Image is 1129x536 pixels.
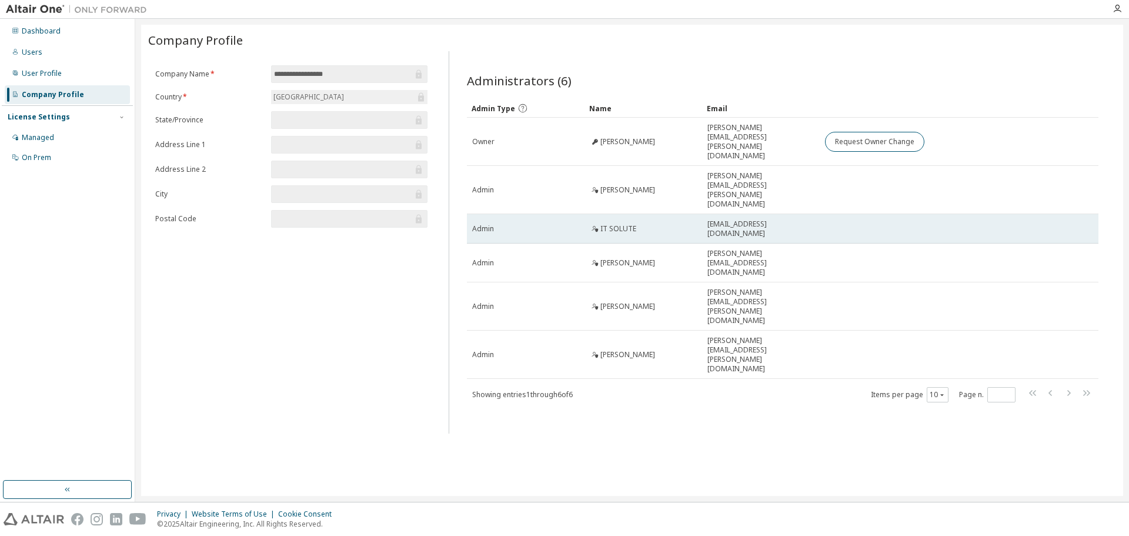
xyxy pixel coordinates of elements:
[155,189,264,199] label: City
[600,224,636,234] span: IT SOLUTE
[707,99,815,118] div: Email
[871,387,948,402] span: Items per page
[271,90,427,104] div: [GEOGRAPHIC_DATA]
[707,288,814,325] span: [PERSON_NAME][EMAIL_ADDRESS][PERSON_NAME][DOMAIN_NAME]
[467,72,572,89] span: Administrators (6)
[472,389,573,399] span: Showing entries 1 through 6 of 6
[22,26,61,36] div: Dashboard
[959,387,1016,402] span: Page n.
[22,133,54,142] div: Managed
[472,302,494,311] span: Admin
[8,112,70,122] div: License Settings
[22,69,62,78] div: User Profile
[600,258,655,268] span: [PERSON_NAME]
[71,513,83,525] img: facebook.svg
[22,48,42,57] div: Users
[155,165,264,174] label: Address Line 2
[472,258,494,268] span: Admin
[155,69,264,79] label: Company Name
[6,4,153,15] img: Altair One
[600,185,655,195] span: [PERSON_NAME]
[589,99,697,118] div: Name
[91,513,103,525] img: instagram.svg
[22,153,51,162] div: On Prem
[707,249,814,277] span: [PERSON_NAME][EMAIL_ADDRESS][DOMAIN_NAME]
[129,513,146,525] img: youtube.svg
[707,336,814,374] span: [PERSON_NAME][EMAIL_ADDRESS][PERSON_NAME][DOMAIN_NAME]
[272,91,346,104] div: [GEOGRAPHIC_DATA]
[472,185,494,195] span: Admin
[155,140,264,149] label: Address Line 1
[22,90,84,99] div: Company Profile
[4,513,64,525] img: altair_logo.svg
[192,510,278,519] div: Website Terms of Use
[472,224,494,234] span: Admin
[472,350,494,359] span: Admin
[157,519,339,529] p: © 2025 Altair Engineering, Inc. All Rights Reserved.
[600,302,655,311] span: [PERSON_NAME]
[157,510,192,519] div: Privacy
[472,137,495,147] span: Owner
[155,92,264,102] label: Country
[600,137,655,147] span: [PERSON_NAME]
[600,350,655,359] span: [PERSON_NAME]
[472,104,515,114] span: Admin Type
[110,513,122,525] img: linkedin.svg
[707,219,814,238] span: [EMAIL_ADDRESS][DOMAIN_NAME]
[148,32,243,48] span: Company Profile
[825,132,924,152] button: Request Owner Change
[707,123,814,161] span: [PERSON_NAME][EMAIL_ADDRESS][PERSON_NAME][DOMAIN_NAME]
[930,390,946,399] button: 10
[707,171,814,209] span: [PERSON_NAME][EMAIL_ADDRESS][PERSON_NAME][DOMAIN_NAME]
[155,115,264,125] label: State/Province
[278,510,339,519] div: Cookie Consent
[155,214,264,224] label: Postal Code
